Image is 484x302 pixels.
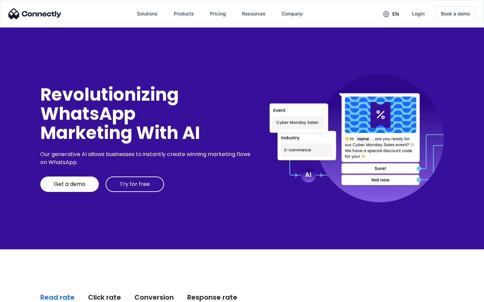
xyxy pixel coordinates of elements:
div: Company [282,9,303,18]
div: Click rate [88,293,121,302]
div: Conversion [134,293,174,302]
a: Book a demo [435,6,476,21]
a: Get a demo [40,177,99,192]
div: Pricing [210,9,226,18]
div: Get a demo [54,181,85,188]
div: Products [174,9,194,18]
a: Try for free [106,177,164,192]
ul: Language list [13,290,40,300]
div: Try for free [120,181,150,188]
div: Read rate [40,293,75,302]
a: Pricing [205,6,231,22]
div: Solutions [137,9,158,18]
div: Login [412,9,425,18]
a: Login [407,6,430,22]
aside: Language selected: English [7,290,40,300]
div: Our generative AI allows businesses to instantly create winning marketing flows on WhatsApp. [40,150,253,166]
img: Connectly Logo [8,8,62,19]
div: en [392,9,399,19]
div: Resources [242,9,266,18]
div: Response rate [187,293,237,302]
div: Revolutionizing WhatsApp Marketing With AI [40,85,253,143]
